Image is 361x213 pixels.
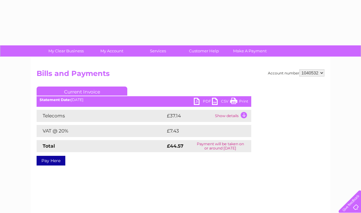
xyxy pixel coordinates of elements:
[190,140,251,152] td: Payment will be taken on or around [DATE]
[37,87,127,96] a: Current Invoice
[37,110,165,122] td: Telecoms
[213,110,251,122] td: Show details
[43,143,55,149] strong: Total
[194,98,212,106] a: PDF
[87,45,137,57] a: My Account
[37,156,65,165] a: Pay Here
[40,97,71,102] b: Statement Date:
[225,45,275,57] a: Make A Payment
[268,69,324,77] div: Account number
[37,125,165,137] td: VAT @ 20%
[41,45,91,57] a: My Clear Business
[179,45,229,57] a: Customer Help
[212,98,230,106] a: CSV
[230,98,248,106] a: Print
[165,125,237,137] td: £7.43
[37,98,251,102] div: [DATE]
[167,143,184,149] strong: £44.57
[133,45,183,57] a: Services
[37,69,324,81] h2: Bills and Payments
[165,110,213,122] td: £37.14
